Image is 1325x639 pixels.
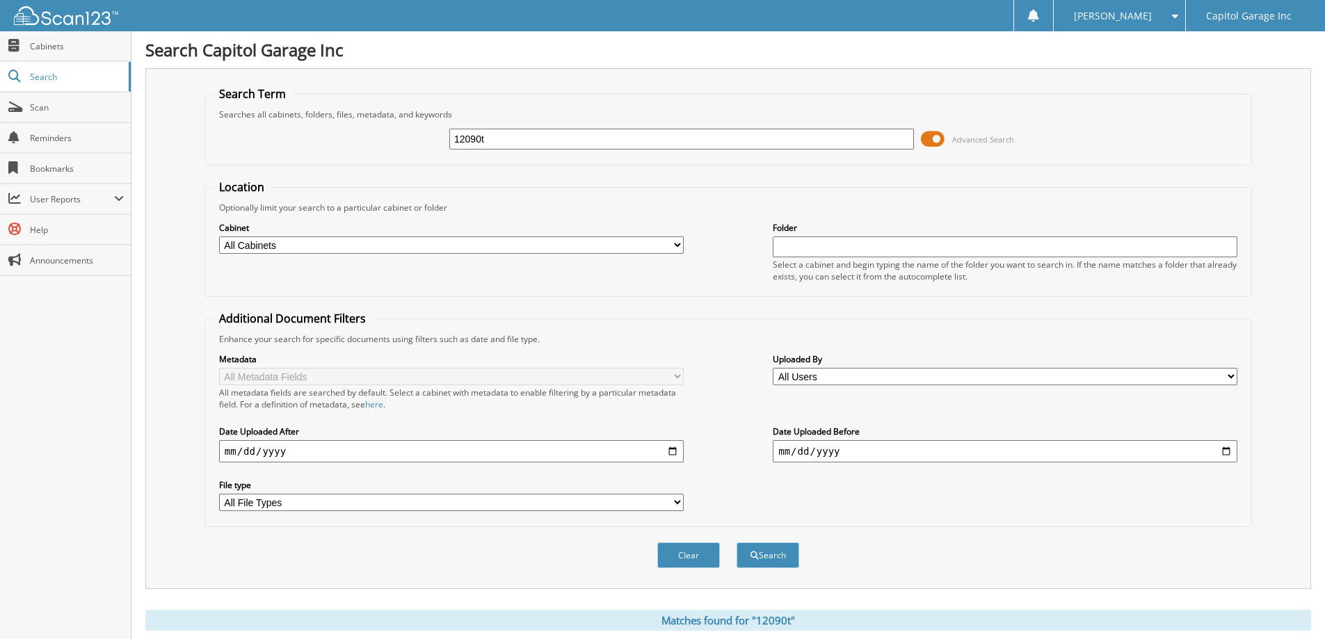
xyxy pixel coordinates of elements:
[219,353,684,365] label: Metadata
[30,193,114,205] span: User Reports
[773,440,1237,462] input: end
[145,610,1311,631] div: Matches found for "12090t"
[219,387,684,410] div: All metadata fields are searched by default. Select a cabinet with metadata to enable filtering b...
[212,108,1244,120] div: Searches all cabinets, folders, files, metadata, and keywords
[773,426,1237,437] label: Date Uploaded Before
[952,134,1014,145] span: Advanced Search
[219,440,684,462] input: start
[212,86,293,102] legend: Search Term
[212,311,373,326] legend: Additional Document Filters
[212,179,271,195] legend: Location
[30,254,124,266] span: Announcements
[30,163,124,175] span: Bookmarks
[773,259,1237,282] div: Select a cabinet and begin typing the name of the folder you want to search in. If the name match...
[219,426,684,437] label: Date Uploaded After
[219,479,684,491] label: File type
[737,542,799,568] button: Search
[657,542,720,568] button: Clear
[212,333,1244,345] div: Enhance your search for specific documents using filters such as date and file type.
[773,353,1237,365] label: Uploaded By
[365,398,383,410] a: here
[30,71,122,83] span: Search
[14,6,118,25] img: scan123-logo-white.svg
[1206,12,1292,20] span: Capitol Garage Inc
[212,202,1244,213] div: Optionally limit your search to a particular cabinet or folder
[30,102,124,113] span: Scan
[30,132,124,144] span: Reminders
[145,38,1311,61] h1: Search Capitol Garage Inc
[773,222,1237,234] label: Folder
[30,224,124,236] span: Help
[219,222,684,234] label: Cabinet
[30,40,124,52] span: Cabinets
[1074,12,1152,20] span: [PERSON_NAME]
